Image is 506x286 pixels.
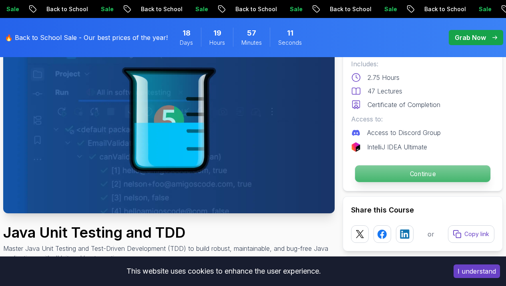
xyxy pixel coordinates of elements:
[3,27,335,213] img: java-unit-testing_thumbnail
[351,142,361,152] img: jetbrains logo
[283,5,309,13] p: Sale
[454,264,500,278] button: Accept cookies
[464,230,489,238] p: Copy link
[455,33,486,42] p: Grab Now
[367,100,440,109] p: Certificate of Completion
[367,128,441,137] p: Access to Discord Group
[378,5,404,13] p: Sale
[183,28,191,39] span: 18 Days
[213,28,221,39] span: 19 Hours
[135,5,189,13] p: Back to School
[3,244,335,263] p: Master Java Unit Testing and Test-Driven Development (TDD) to build robust, maintainable, and bug...
[323,5,378,13] p: Back to School
[6,262,442,280] div: This website uses cookies to enhance the user experience.
[180,39,193,47] span: Days
[367,73,400,82] p: 2.75 Hours
[5,33,168,42] p: 🔥 Back to School Sale - Our best prices of the year!
[418,5,472,13] p: Back to School
[367,142,427,152] p: IntelliJ IDEA Ultimate
[448,225,494,243] button: Copy link
[278,39,302,47] span: Seconds
[472,5,498,13] p: Sale
[3,224,335,240] h1: Java Unit Testing and TDD
[367,86,402,96] p: 47 Lectures
[209,39,225,47] span: Hours
[355,165,490,182] p: Continue
[241,39,262,47] span: Minutes
[247,28,256,39] span: 57 Minutes
[355,165,491,183] button: Continue
[351,205,494,216] h2: Share this Course
[428,229,434,239] p: or
[351,114,494,124] p: Access to:
[40,5,94,13] p: Back to School
[351,59,494,69] p: Includes:
[189,5,215,13] p: Sale
[229,5,283,13] p: Back to School
[94,5,120,13] p: Sale
[287,28,293,39] span: 11 Seconds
